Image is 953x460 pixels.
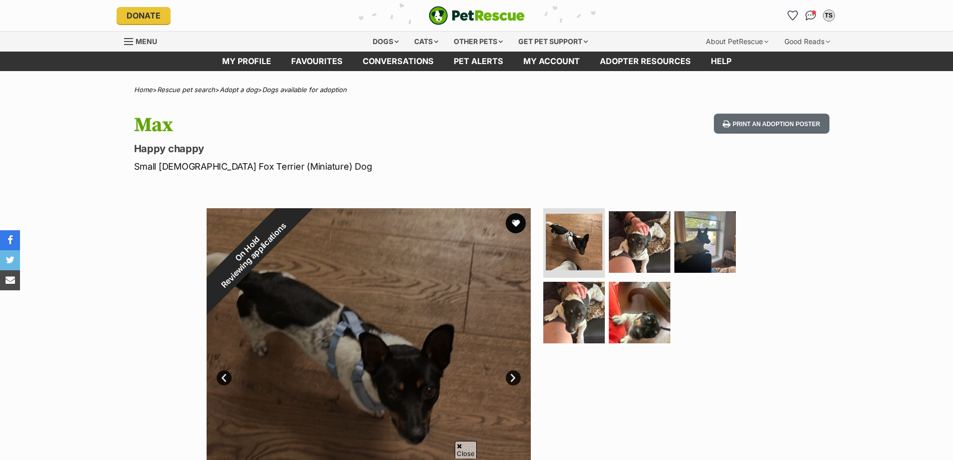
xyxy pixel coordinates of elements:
[281,52,353,71] a: Favourites
[513,52,590,71] a: My account
[803,8,819,24] a: Conversations
[444,52,513,71] a: Pet alerts
[117,7,171,24] a: Donate
[785,8,837,24] ul: Account quick links
[506,370,521,385] a: Next
[824,11,834,21] div: TS
[179,180,322,323] div: On Hold
[506,213,526,233] button: favourite
[699,32,775,52] div: About PetRescue
[212,52,281,71] a: My profile
[543,282,605,343] img: Photo of Max
[217,370,232,385] a: Prev
[262,86,347,94] a: Dogs available for adoption
[674,211,736,273] img: Photo of Max
[134,142,557,156] p: Happy chappy
[134,86,153,94] a: Home
[134,160,557,173] p: Small [DEMOGRAPHIC_DATA] Fox Terrier (Miniature) Dog
[407,32,445,52] div: Cats
[805,11,816,21] img: chat-41dd97257d64d25036548639549fe6c8038ab92f7586957e7f3b1b290dea8141.svg
[609,282,670,343] img: Photo of Max
[219,221,288,289] span: Reviewing applications
[124,32,164,50] a: Menu
[366,32,406,52] div: Dogs
[455,441,477,458] span: Close
[821,8,837,24] button: My account
[136,37,157,46] span: Menu
[429,6,525,25] img: logo-e224e6f780fb5917bec1dbf3a21bbac754714ae5b6737aabdf751b685950b380.svg
[429,6,525,25] a: PetRescue
[785,8,801,24] a: Favourites
[546,214,602,270] img: Photo of Max
[447,32,510,52] div: Other pets
[220,86,258,94] a: Adopt a dog
[134,114,557,137] h1: Max
[109,86,844,94] div: > > >
[511,32,595,52] div: Get pet support
[353,52,444,71] a: conversations
[609,211,670,273] img: Photo of Max
[701,52,741,71] a: Help
[777,32,837,52] div: Good Reads
[590,52,701,71] a: Adopter resources
[157,86,215,94] a: Rescue pet search
[714,114,829,134] button: Print an adoption poster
